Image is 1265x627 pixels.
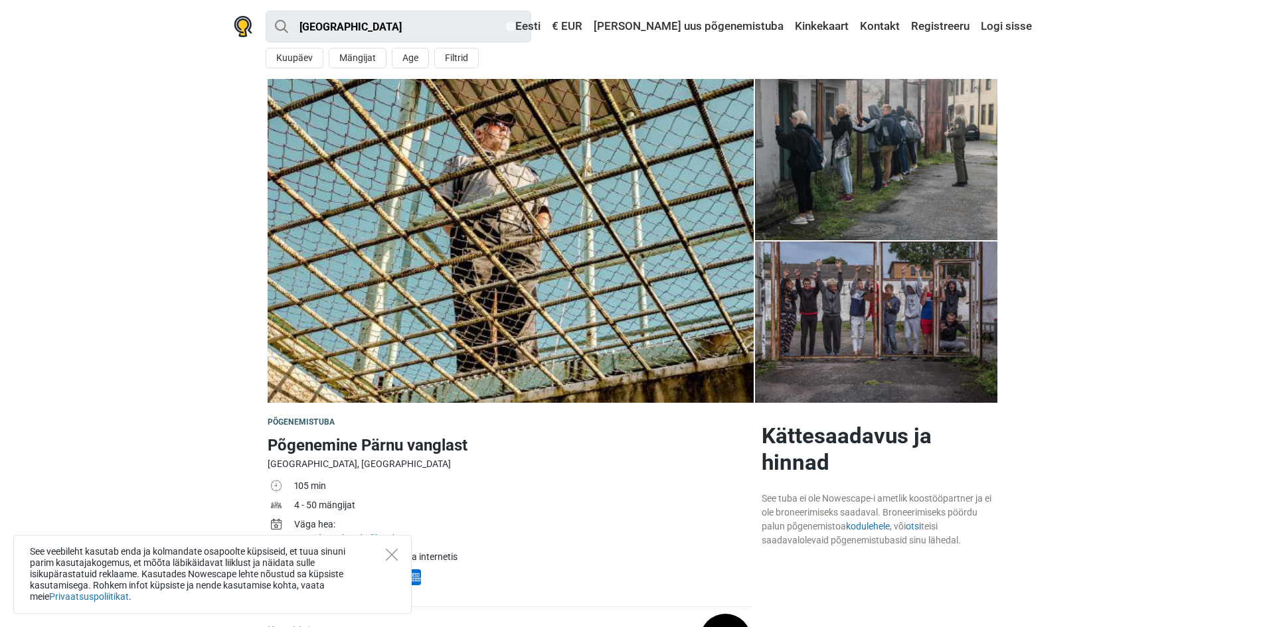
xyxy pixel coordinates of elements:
a: Kontakt [857,15,903,38]
a: otsi [906,521,921,531]
a: Sõbrad [365,533,394,543]
input: proovi “Tallinn” [266,11,531,42]
button: Mängijat [329,48,386,68]
td: 4 - 50 mängijat [294,497,751,516]
a: Põgenemine Pärnu vanglast photo 3 [755,79,998,240]
a: Perekond [323,533,363,543]
img: Nowescape logo [234,16,252,37]
a: [PERSON_NAME] uus põgenemistuba [590,15,787,38]
div: See veebileht kasutab enda ja kolmandate osapoolte küpsiseid, et tuua sinuni parim kasutajakogemu... [13,535,412,614]
div: [GEOGRAPHIC_DATA], [GEOGRAPHIC_DATA] [268,457,751,471]
a: Privaatsuspoliitikat [49,591,129,602]
a: Logi sisse [977,15,1032,38]
div: See tuba ei ole Nowescape-i ametlik koostööpartner ja ei ole broneerimiseks saadaval. Broneerimis... [762,492,998,547]
button: Age [392,48,429,68]
a: Põgenemine Pärnu vanglast photo 8 [268,79,754,403]
td: , , [294,516,751,549]
button: Close [386,549,398,561]
img: Põgenemine Pärnu vanglast photo 5 [755,242,998,403]
img: Eesti [506,22,515,31]
div: Väga hea: [294,518,751,531]
button: Kuupäev [266,48,323,68]
a: Registreeru [908,15,973,38]
a: Eesti [503,15,544,38]
a: Paarid [294,533,321,543]
img: Põgenemine Pärnu vanglast photo 9 [268,79,754,403]
h1: Põgenemine Pärnu vanglast [268,433,751,457]
img: Põgenemine Pärnu vanglast photo 4 [755,79,998,240]
a: Kinkekaart [792,15,852,38]
h2: Kättesaadavus ja hinnad [762,423,998,476]
td: 105 min [294,478,751,497]
a: kodulehele [846,521,890,531]
span: Põgenemistuba [268,417,335,427]
a: € EUR [548,15,586,38]
a: Põgenemine Pärnu vanglast photo 4 [755,242,998,403]
button: Filtrid [434,48,479,68]
div: Maksa saabumisel, või maksa internetis [294,550,751,564]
